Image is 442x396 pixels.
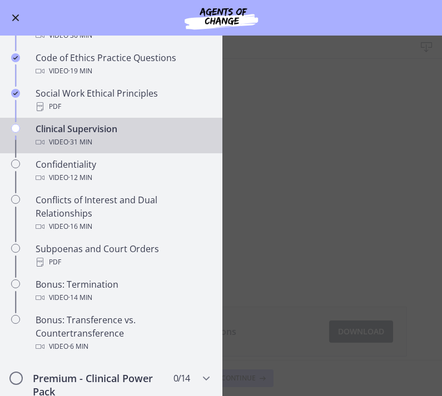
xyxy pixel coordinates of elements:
[36,51,209,78] div: Code of Ethics Practice Questions
[36,255,209,269] div: PDF
[36,278,209,304] div: Bonus: Termination
[36,87,209,113] div: Social Work Ethical Principles
[68,64,92,78] span: · 19 min
[9,11,22,24] button: Enable menu
[36,100,209,113] div: PDF
[36,122,209,149] div: Clinical Supervision
[36,29,209,42] div: Video
[11,53,20,62] i: Completed
[173,372,190,385] span: 0 / 14
[36,158,209,184] div: Confidentiality
[68,340,88,353] span: · 6 min
[36,313,209,353] div: Bonus: Transference vs. Countertransference
[36,220,209,233] div: Video
[68,29,92,42] span: · 36 min
[68,171,92,184] span: · 12 min
[36,193,209,233] div: Conflicts of Interest and Dual Relationships
[36,291,209,304] div: Video
[155,4,288,31] img: Agents of Change
[11,89,20,98] i: Completed
[36,136,209,149] div: Video
[36,64,209,78] div: Video
[68,220,92,233] span: · 16 min
[36,340,209,353] div: Video
[36,242,209,269] div: Subpoenas and Court Orders
[68,136,92,149] span: · 31 min
[36,171,209,184] div: Video
[68,291,92,304] span: · 14 min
